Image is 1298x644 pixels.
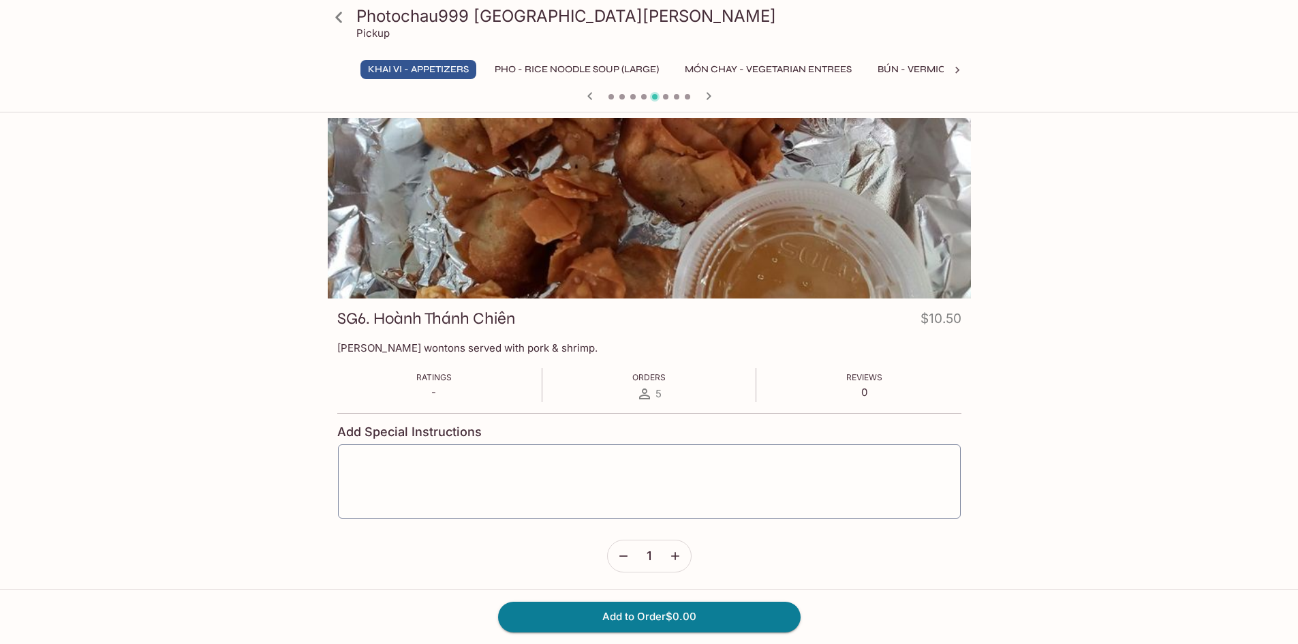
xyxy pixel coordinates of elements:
h3: Photochau999 [GEOGRAPHIC_DATA][PERSON_NAME] [356,5,965,27]
p: Pickup [356,27,390,40]
span: 1 [647,549,651,564]
span: 5 [655,387,662,400]
h3: SG6. Hoành Thánh Chiên [337,308,515,329]
p: 0 [846,386,882,399]
div: SG6. Hoành Thánh Chiên [328,118,971,298]
button: Add to Order$0.00 [498,602,801,632]
button: BÚN - Vermicelli Noodles [870,60,1021,79]
button: Pho - Rice Noodle Soup (Large) [487,60,666,79]
span: Orders [632,372,666,382]
p: [PERSON_NAME] wontons served with pork & shrimp. [337,341,961,354]
button: Khai Vi - Appetizers [360,60,476,79]
span: Ratings [416,372,452,382]
p: - [416,386,452,399]
span: Reviews [846,372,882,382]
h4: Add Special Instructions [337,425,961,440]
h4: $10.50 [921,308,961,335]
button: MÓN CHAY - Vegetarian Entrees [677,60,859,79]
